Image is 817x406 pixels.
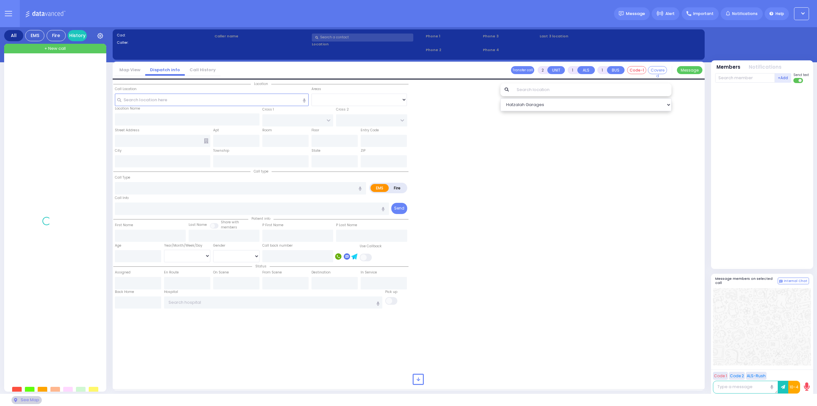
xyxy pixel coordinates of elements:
button: ALS [577,66,595,74]
label: Age [115,243,121,248]
label: P First Name [262,223,283,228]
button: UNIT [547,66,565,74]
label: Location Name [115,106,140,111]
span: + New call [44,45,66,52]
label: Apt [213,128,219,133]
input: Search location here [115,94,309,106]
h5: Message members on selected call [715,277,778,285]
div: All [4,30,23,41]
button: +Add [775,73,791,83]
button: Transfer call [511,66,534,74]
label: P Last Name [336,223,357,228]
label: Floor [311,128,319,133]
button: Code 2 [729,372,745,380]
label: Caller name [214,34,310,39]
label: Areas [311,87,321,92]
button: 10-4 [788,381,800,394]
input: Search location [513,83,672,96]
a: History [68,30,87,41]
span: Phone 3 [483,34,538,39]
img: comment-alt.png [779,280,783,283]
span: members [221,225,237,230]
div: Fire [47,30,66,41]
img: Logo [25,10,68,18]
div: See map [11,396,41,404]
span: Important [693,11,714,17]
button: Members [716,64,740,71]
label: Call Type [115,175,130,180]
span: Phone 2 [426,47,481,53]
label: From Scene [262,270,282,275]
label: City [115,148,122,153]
label: Township [213,148,229,153]
label: Location [312,42,423,47]
span: Phone 4 [483,47,538,53]
label: Hospital [164,289,178,295]
label: Cross 1 [262,107,274,112]
label: Street Address [115,128,139,133]
span: Other building occupants [204,138,208,143]
label: Cad: [117,33,212,38]
a: Dispatch info [145,67,185,73]
a: Call History [185,67,221,73]
button: Covered [648,66,667,74]
span: Send text [793,73,809,77]
label: En Route [164,270,179,275]
span: Status [252,264,270,269]
span: Help [776,11,784,17]
button: BUS [607,66,625,74]
a: Map View [115,67,145,73]
img: message.svg [619,11,624,16]
div: EMS [25,30,44,41]
span: Internal Chat [784,279,807,283]
label: Call Info [115,195,129,201]
span: Phone 1 [426,34,481,39]
span: Call type [251,169,272,174]
label: Call back number [262,243,293,248]
label: Destination [311,270,331,275]
input: Search hospital [164,296,383,309]
label: Use Callback [360,244,382,249]
label: State [311,148,320,153]
span: Notifications [732,11,758,17]
label: First Name [115,223,133,228]
label: Fire [388,184,406,192]
label: Cross 2 [336,107,349,112]
label: Gender [213,243,225,248]
div: Year/Month/Week/Day [164,243,210,248]
label: ZIP [361,148,365,153]
label: Back Home [115,289,134,295]
input: Search a contact [312,34,413,42]
button: Message [677,66,702,74]
span: Patient info [248,216,274,221]
label: EMS [371,184,389,192]
span: Message [626,11,645,17]
label: Last 3 location [540,34,620,39]
label: Caller: [117,40,212,45]
input: Search member [715,73,775,83]
button: Send [391,203,407,214]
label: On Scene [213,270,229,275]
button: ALS-Rush [746,372,767,380]
label: Entry Code [361,128,379,133]
button: Internal Chat [778,278,809,285]
span: Location [251,81,271,86]
label: Room [262,128,272,133]
label: In Service [361,270,377,275]
span: Alert [665,11,675,17]
label: Last Name [189,222,207,227]
button: Code 1 [713,372,728,380]
small: Share with [221,220,239,225]
label: Call Location [115,87,137,92]
button: Notifications [749,64,782,71]
button: Code-1 [627,66,646,74]
label: Pick up [385,289,397,295]
label: Assigned [115,270,131,275]
label: Turn off text [793,77,804,84]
